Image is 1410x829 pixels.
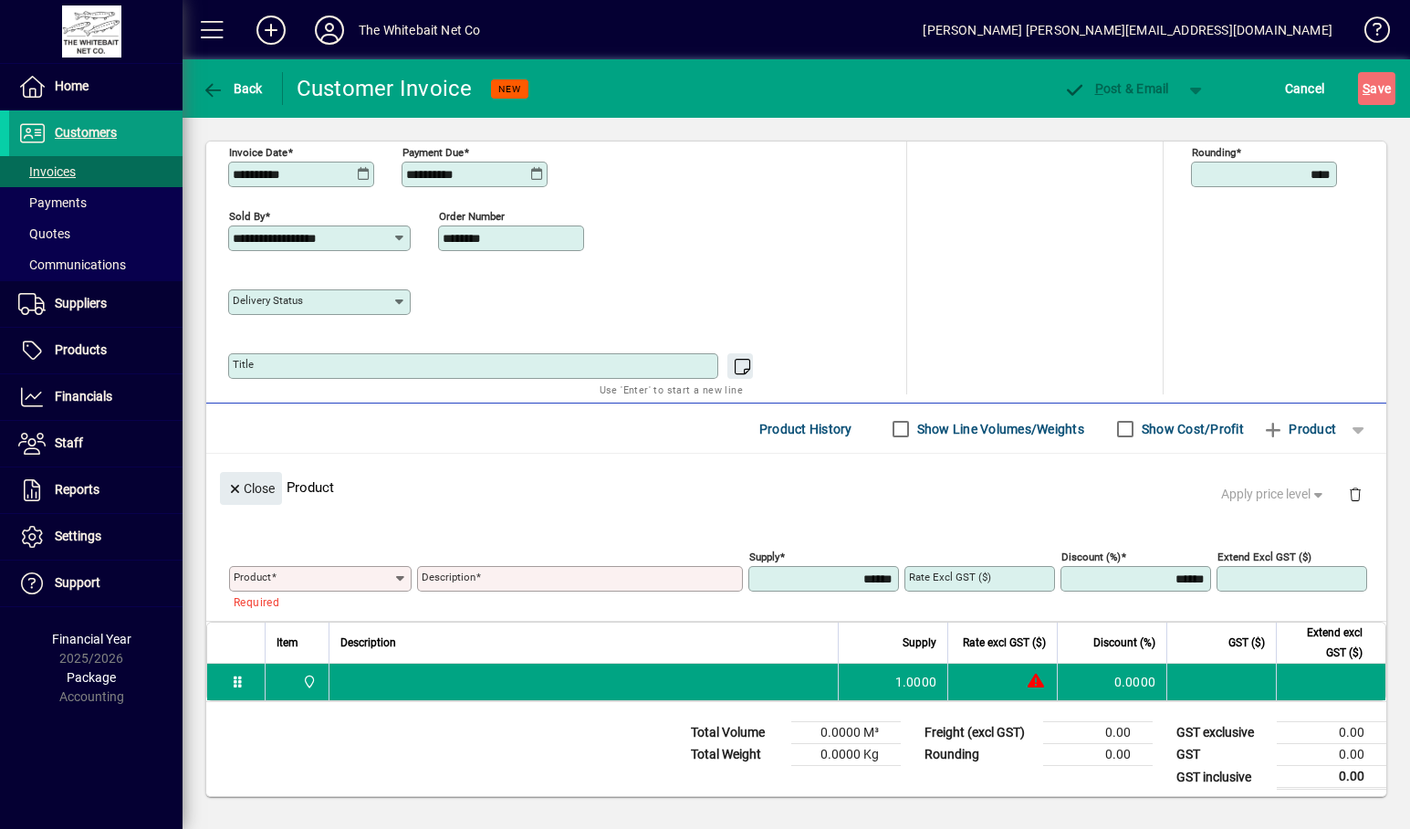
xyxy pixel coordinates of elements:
td: GST inclusive [1167,766,1277,789]
mat-label: Extend excl GST ($) [1217,551,1311,563]
td: 0.00 [1043,722,1153,744]
span: Home [55,79,89,93]
button: Delete [1333,472,1377,516]
td: 0.0000 M³ [791,722,901,744]
span: Description [340,633,396,653]
a: Support [9,561,183,606]
span: S [1363,81,1370,96]
span: ost & Email [1063,81,1169,96]
button: Cancel [1280,72,1330,105]
td: Freight (excl GST) [915,722,1043,744]
span: Financials [55,389,112,404]
app-page-header-button: Close [215,479,287,496]
span: Close [227,474,275,504]
mat-label: Invoice date [229,146,287,159]
td: 0.00 [1043,744,1153,766]
label: Show Line Volumes/Weights [914,420,1084,438]
span: Financial Year [52,632,131,646]
span: Apply price level [1221,485,1327,504]
mat-label: Sold by [229,210,265,223]
span: Customers [55,125,117,140]
span: GST ($) [1228,633,1265,653]
a: Home [9,64,183,110]
span: Discount (%) [1093,633,1155,653]
span: Cancel [1285,74,1325,103]
button: Profile [300,14,359,47]
div: [PERSON_NAME] [PERSON_NAME][EMAIL_ADDRESS][DOMAIN_NAME] [923,16,1332,45]
a: Suppliers [9,281,183,327]
app-page-header-button: Delete [1333,486,1377,502]
button: Close [220,472,282,505]
td: Total Volume [682,722,791,744]
span: 1.0000 [895,673,937,691]
td: 0.00 [1277,744,1386,766]
span: Products [55,342,107,357]
label: Show Cost/Profit [1138,420,1244,438]
div: Product [206,454,1386,520]
td: 0.00 [1277,722,1386,744]
span: Rate excl GST ($) [963,633,1046,653]
app-page-header-button: Back [183,72,283,105]
span: Back [202,81,263,96]
td: 0.0000 Kg [791,744,901,766]
button: Add [242,14,300,47]
span: Invoices [18,164,76,179]
mat-label: Delivery status [233,294,303,307]
button: Post & Email [1054,72,1178,105]
mat-label: Title [233,358,254,371]
span: Support [55,575,100,590]
a: Financials [9,374,183,420]
a: Invoices [9,156,183,187]
td: Total Weight [682,744,791,766]
mat-label: Product [234,571,271,583]
a: Settings [9,514,183,560]
span: Communications [18,257,126,272]
span: Payments [18,195,87,210]
a: Payments [9,187,183,218]
a: Communications [9,249,183,280]
span: Staff [55,435,83,450]
span: ave [1363,74,1391,103]
span: Supply [903,633,936,653]
mat-label: Order number [439,210,505,223]
td: 0.00 [1277,766,1386,789]
span: Item [277,633,298,653]
a: Staff [9,421,183,467]
a: Reports [9,467,183,513]
td: GST exclusive [1167,722,1277,744]
mat-label: Description [422,571,475,583]
td: 0.0000 [1057,664,1166,700]
span: Product History [759,414,852,444]
a: Knowledge Base [1351,4,1387,63]
span: Extend excl GST ($) [1288,623,1363,663]
td: GST [1167,744,1277,766]
button: Product History [752,413,860,446]
td: Rounding [915,744,1043,766]
mat-label: Rate excl GST ($) [909,571,991,583]
mat-label: Discount (%) [1061,551,1121,563]
span: Reports [55,482,99,497]
span: Suppliers [55,296,107,310]
button: Apply price level [1214,478,1334,511]
span: NEW [498,83,521,95]
span: Rangiora [298,672,319,692]
mat-label: Payment due [402,146,464,159]
span: Quotes [18,226,70,241]
button: Save [1358,72,1395,105]
a: Quotes [9,218,183,249]
span: Settings [55,529,101,543]
mat-error: Required [234,592,397,611]
mat-hint: Use 'Enter' to start a new line [600,379,743,400]
div: The Whitebait Net Co [359,16,481,45]
mat-label: Rounding [1192,146,1236,159]
span: Package [67,670,116,685]
button: Back [197,72,267,105]
a: Products [9,328,183,373]
span: P [1095,81,1103,96]
mat-label: Supply [749,551,779,563]
div: Customer Invoice [297,74,473,103]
